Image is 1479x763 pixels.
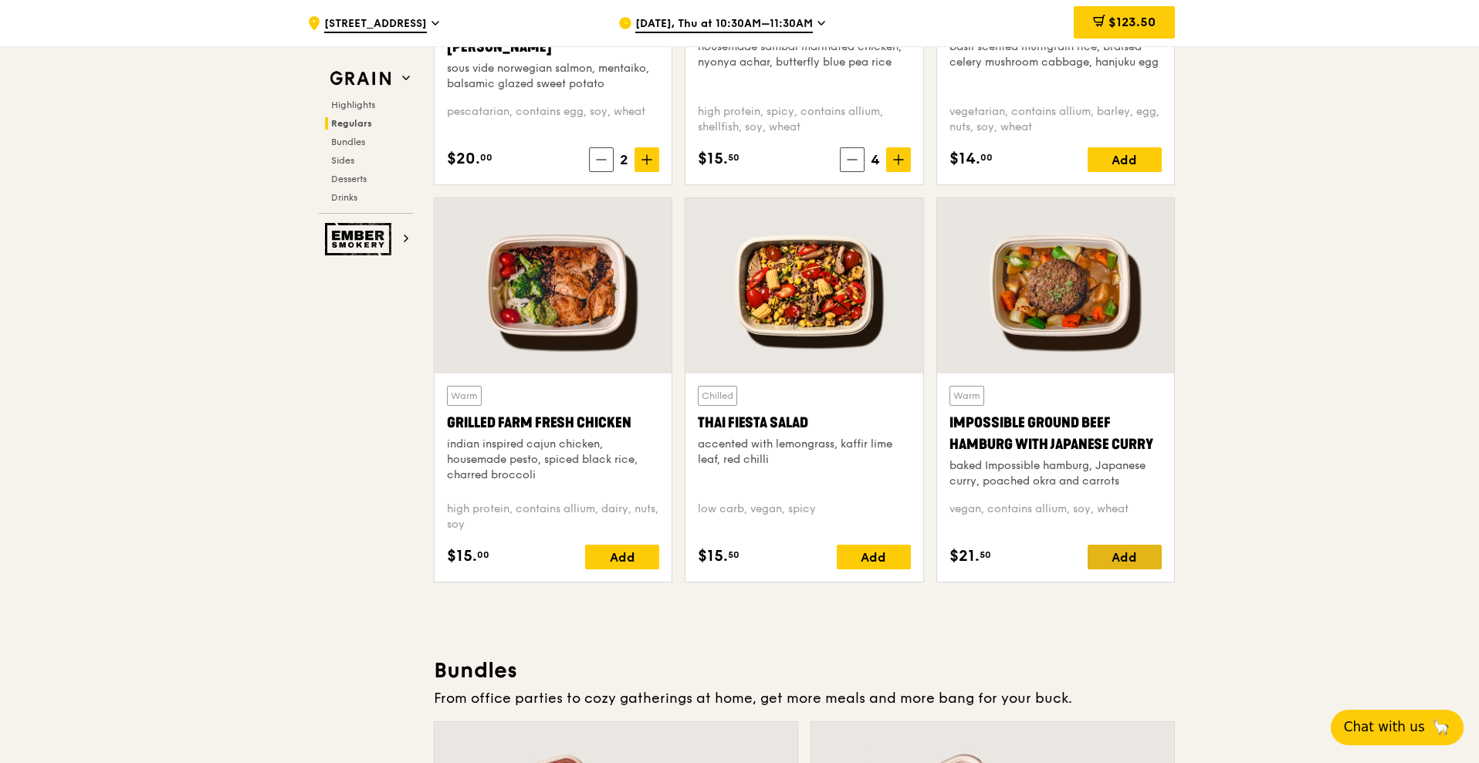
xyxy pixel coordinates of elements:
span: 00 [477,549,489,561]
div: Warm [447,386,482,406]
div: Warm [949,386,984,406]
span: 50 [980,549,991,561]
div: Impossible Ground Beef Hamburg with Japanese Curry [949,412,1162,455]
span: $15. [698,147,728,170]
span: Sides [331,155,354,166]
span: $20. [447,147,480,170]
div: Chilled [698,386,737,406]
img: Ember Smokery web logo [325,223,396,255]
span: 50 [728,151,739,164]
span: Chat with us [1344,717,1425,737]
span: Highlights [331,100,375,110]
div: vegetarian, contains allium, barley, egg, nuts, soy, wheat [949,104,1162,135]
div: Thai Fiesta Salad [698,412,910,434]
span: Drinks [331,192,357,203]
div: Add [585,545,659,569]
span: Regulars [331,118,372,129]
div: baked Impossible hamburg, Japanese curry, poached okra and carrots [949,458,1162,489]
div: Add [1088,147,1162,172]
div: pescatarian, contains egg, soy, wheat [447,104,659,135]
h3: Bundles [434,657,1175,684]
div: Add [1088,545,1162,569]
span: 2 [614,149,635,170]
span: $15. [698,545,728,568]
span: 50 [728,549,739,561]
span: $14. [949,147,980,170]
div: sous vide norwegian salmon, mentaiko, balsamic glazed sweet potato [447,61,659,92]
span: [DATE], Thu at 10:30AM–11:30AM [635,16,813,33]
div: accented with lemongrass, kaffir lime leaf, red chilli [698,437,910,468]
span: 🦙 [1431,717,1450,737]
div: indian inspired cajun chicken, housemade pesto, spiced black rice, charred broccoli [447,437,659,483]
div: high protein, contains allium, dairy, nuts, soy [447,501,659,532]
img: Grain web logo [325,65,396,93]
div: low carb, vegan, spicy [698,501,910,532]
span: [STREET_ADDRESS] [324,16,427,33]
div: From office parties to cozy gatherings at home, get more meals and more bang for your buck. [434,687,1175,709]
div: Grilled Farm Fresh Chicken [447,412,659,434]
div: Add [837,545,911,569]
span: $21. [949,545,980,568]
div: basil scented multigrain rice, braised celery mushroom cabbage, hanjuku egg [949,39,1162,70]
button: Chat with us🦙 [1331,710,1464,745]
span: Bundles [331,137,365,147]
div: housemade sambal marinated chicken, nyonya achar, butterfly blue pea rice [698,39,910,70]
span: 00 [980,151,993,164]
span: $15. [447,545,477,568]
div: high protein, spicy, contains allium, shellfish, soy, wheat [698,104,910,135]
span: Desserts [331,174,367,184]
span: 4 [865,149,886,170]
span: $123.50 [1108,15,1156,29]
span: 00 [480,151,492,164]
div: vegan, contains allium, soy, wheat [949,501,1162,532]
